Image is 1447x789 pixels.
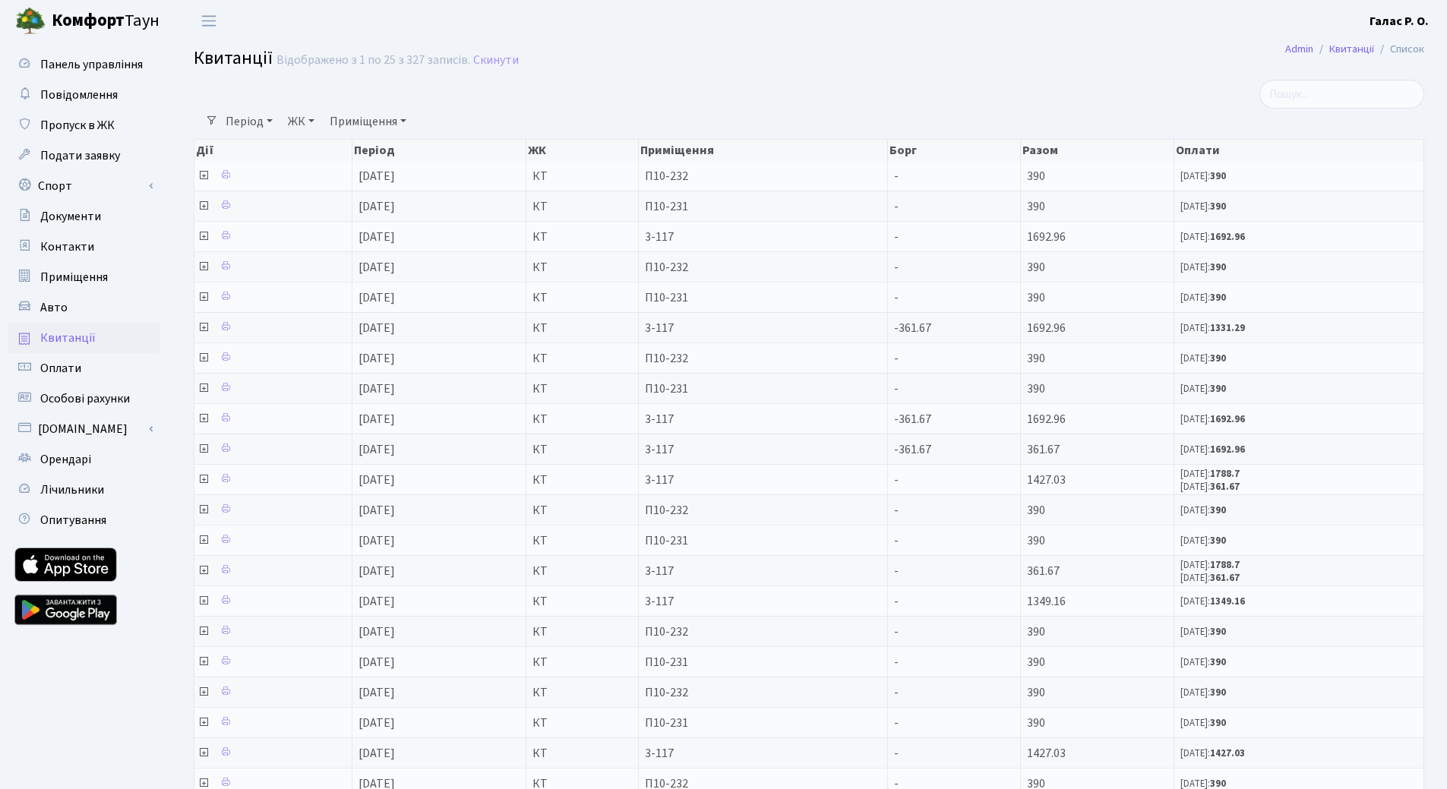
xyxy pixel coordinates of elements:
[532,717,632,729] span: КТ
[40,330,96,346] span: Квитанції
[1180,534,1226,548] small: [DATE]:
[645,322,881,334] span: 3-117
[52,8,125,33] b: Комфорт
[645,595,881,608] span: 3-117
[532,261,632,273] span: КТ
[532,474,632,486] span: КТ
[40,512,106,529] span: Опитування
[532,383,632,395] span: КТ
[1210,412,1245,426] b: 1692.96
[532,292,632,304] span: КТ
[276,53,470,68] div: Відображено з 1 по 25 з 327 записів.
[532,170,632,182] span: КТ
[40,208,101,225] span: Документи
[894,532,899,549] span: -
[1027,380,1045,397] span: 390
[645,200,881,213] span: П10-231
[40,299,68,316] span: Авто
[40,87,118,103] span: Повідомлення
[1021,140,1174,161] th: Разом
[359,684,395,701] span: [DATE]
[359,593,395,610] span: [DATE]
[1210,655,1226,669] b: 390
[8,414,160,444] a: [DOMAIN_NAME]
[639,140,888,161] th: Приміщення
[1210,382,1226,396] b: 390
[1210,503,1226,517] b: 390
[1180,571,1240,585] small: [DATE]:
[645,626,881,638] span: П10-232
[359,411,395,428] span: [DATE]
[1210,686,1226,699] b: 390
[359,350,395,367] span: [DATE]
[1027,198,1045,215] span: 390
[1180,200,1226,213] small: [DATE]:
[1210,480,1240,494] b: 361.67
[359,532,395,549] span: [DATE]
[40,360,81,377] span: Оплати
[1027,502,1045,519] span: 390
[359,472,395,488] span: [DATE]
[359,289,395,306] span: [DATE]
[8,171,160,201] a: Спорт
[8,262,160,292] a: Приміщення
[532,352,632,365] span: КТ
[1259,80,1424,109] input: Пошук...
[1210,571,1240,585] b: 361.67
[1027,623,1045,640] span: 390
[40,390,130,407] span: Особові рахунки
[1180,558,1240,572] small: [DATE]:
[359,320,395,336] span: [DATE]
[894,684,899,701] span: -
[220,109,279,134] a: Період
[532,200,632,213] span: КТ
[1180,412,1245,426] small: [DATE]:
[1027,350,1045,367] span: 390
[894,623,899,640] span: -
[1210,291,1226,305] b: 390
[1027,745,1066,762] span: 1427.03
[645,231,881,243] span: 3-117
[1027,168,1045,185] span: 390
[473,53,519,68] a: Скинути
[894,289,899,306] span: -
[1210,746,1245,760] b: 1427.03
[1027,259,1045,276] span: 390
[1027,289,1045,306] span: 390
[1180,467,1240,481] small: [DATE]:
[1027,593,1066,610] span: 1349.16
[645,747,881,759] span: 3-117
[645,535,881,547] span: П10-231
[359,715,395,731] span: [DATE]
[1027,684,1045,701] span: 390
[645,292,881,304] span: П10-231
[1210,352,1226,365] b: 390
[8,232,160,262] a: Контакти
[359,502,395,519] span: [DATE]
[894,593,899,610] span: -
[532,504,632,516] span: КТ
[8,383,160,414] a: Особові рахунки
[282,109,321,134] a: ЖК
[532,686,632,699] span: КТ
[894,380,899,397] span: -
[1027,715,1045,731] span: 390
[190,8,228,33] button: Переключити навігацію
[894,198,899,215] span: -
[645,413,881,425] span: 3-117
[194,140,352,161] th: Дії
[645,261,881,273] span: П10-232
[8,353,160,383] a: Оплати
[894,502,899,519] span: -
[532,413,632,425] span: КТ
[1210,169,1226,183] b: 390
[532,535,632,547] span: КТ
[532,656,632,668] span: КТ
[645,717,881,729] span: П10-231
[1180,480,1240,494] small: [DATE]:
[8,292,160,323] a: Авто
[1180,260,1226,274] small: [DATE]:
[1210,534,1226,548] b: 390
[1180,686,1226,699] small: [DATE]:
[15,6,46,36] img: logo.png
